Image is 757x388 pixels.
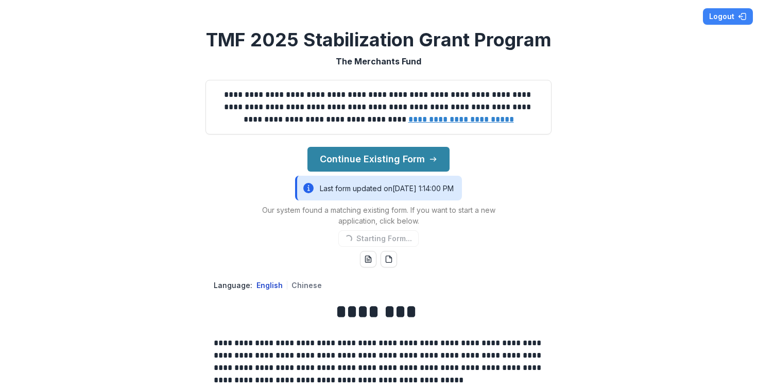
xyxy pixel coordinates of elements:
button: English [256,281,283,290]
p: Our system found a matching existing form. If you want to start a new application, click below. [250,205,507,226]
button: Continue Existing Form [307,147,450,172]
button: Starting Form... [338,230,419,247]
button: Chinese [291,281,322,290]
button: word-download [360,251,376,267]
p: Language: [214,280,252,291]
div: Last form updated on [DATE] 1:14:00 PM [295,176,462,200]
button: Logout [703,8,753,25]
h2: TMF 2025 Stabilization Grant Program [206,29,552,51]
p: The Merchants Fund [336,55,421,68]
button: pdf-download [381,251,397,267]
